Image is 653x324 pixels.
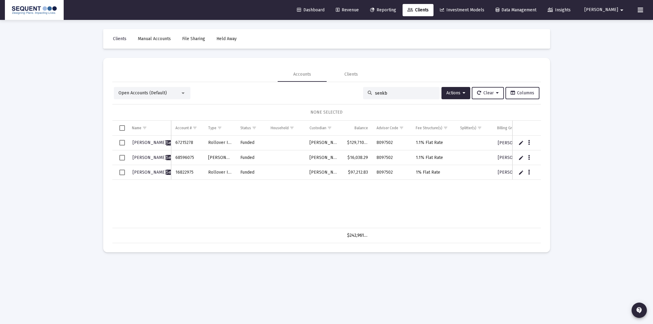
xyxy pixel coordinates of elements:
div: Balance [355,126,368,130]
span: Senkb [166,140,179,145]
td: [PERSON_NAME] [305,165,343,180]
span: Held Away [216,36,237,41]
a: Insights [543,4,576,16]
a: Held Away [212,33,242,45]
span: Show filter options for column 'Fee Structure(s)' [443,126,448,130]
td: 1.1% Flat Rate [411,150,456,165]
span: Open Accounts (Default) [118,90,167,96]
span: [PERSON_NAME] Billing Group [498,140,559,145]
span: Show filter options for column 'Household' [290,126,294,130]
td: 8097502 [372,136,411,150]
td: $97,212.83 [343,165,373,180]
span: Reporting [370,7,396,13]
a: Dashboard [292,4,329,16]
div: Funded [240,140,262,146]
button: Clear [472,87,504,99]
div: Select row [119,155,125,160]
div: Household [271,126,289,130]
td: Column Name [128,121,171,135]
td: Column Splitter(s) [456,121,493,135]
span: [PERSON_NAME] Billing Group [498,155,559,160]
div: Name [132,126,141,130]
a: Edit [518,155,524,160]
td: Column Advisor Code [372,121,411,135]
span: File Sharing [182,36,205,41]
span: Manual Accounts [138,36,171,41]
td: Rollover IRA [204,165,236,180]
span: Show filter options for column 'Advisor Code' [399,126,404,130]
td: Column Custodian [305,121,343,135]
span: Revenue [336,7,359,13]
span: Clients [113,36,126,41]
td: Column Status [236,121,266,135]
img: Dashboard [9,4,59,16]
a: [PERSON_NAME] Billing Group [497,153,559,162]
span: Show filter options for column 'Type' [217,126,222,130]
td: $16,038.29 [343,150,373,165]
td: 67215278 [171,136,204,150]
td: Column Balance [343,121,373,135]
a: Investment Models [435,4,489,16]
div: Splitter(s) [460,126,476,130]
td: [PERSON_NAME] [204,150,236,165]
span: Clear [477,90,499,96]
div: Billing Group [497,126,518,130]
td: Column Billing Group [493,121,554,135]
td: [PERSON_NAME] [305,150,343,165]
a: [PERSON_NAME]Senkbeil [132,153,184,162]
td: 8097502 [372,150,411,165]
span: Show filter options for column 'Status' [252,126,257,130]
td: 1.1% Flat Rate [411,136,456,150]
a: Data Management [491,4,541,16]
span: Show filter options for column 'Splitter(s)' [477,126,482,130]
div: Advisor Code [377,126,398,130]
span: Investment Models [440,7,484,13]
button: [PERSON_NAME] [577,4,633,16]
a: File Sharing [177,33,210,45]
span: [PERSON_NAME] eil [133,155,184,160]
td: 68596075 [171,150,204,165]
div: Fee Structure(s) [416,126,442,130]
a: [PERSON_NAME]Senkbeil [132,138,184,147]
td: Column Account # [171,121,204,135]
td: 1% Flat Rate [411,165,456,180]
input: Search [375,91,435,96]
td: Rollover IRA [204,136,236,150]
a: Edit [518,140,524,145]
button: Actions [441,87,470,99]
a: [PERSON_NAME]Senkbeil [132,168,184,177]
span: [PERSON_NAME] eil [133,170,184,175]
a: Clients [403,4,433,16]
span: Data Management [496,7,536,13]
div: Accounts [293,71,311,77]
span: [PERSON_NAME] Billing Group [498,170,559,175]
div: Select all [119,125,125,131]
div: Select row [119,170,125,175]
div: Status [240,126,251,130]
span: Senkb [166,170,179,175]
span: Actions [446,90,465,96]
span: Senkb [166,155,179,160]
a: [PERSON_NAME] Billing Group [497,138,559,147]
span: Show filter options for column 'Name' [142,126,147,130]
td: 8097502 [372,165,411,180]
mat-icon: contact_support [636,307,643,314]
td: 16822975 [171,165,204,180]
div: NONE SELECTED [117,109,536,115]
span: Insights [548,7,571,13]
span: Columns [511,90,534,96]
mat-icon: arrow_drop_down [618,4,625,16]
td: Column Fee Structure(s) [411,121,456,135]
div: Funded [240,155,262,161]
span: Dashboard [297,7,325,13]
a: Manual Accounts [133,33,176,45]
div: Custodian [310,126,326,130]
span: Show filter options for column 'Account #' [193,126,197,130]
a: Revenue [331,4,364,16]
div: Funded [240,169,262,175]
a: Reporting [365,4,401,16]
span: Show filter options for column 'Custodian' [327,126,332,130]
span: Clients [407,7,429,13]
a: Edit [518,170,524,175]
a: [PERSON_NAME] Billing Group [497,168,559,177]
